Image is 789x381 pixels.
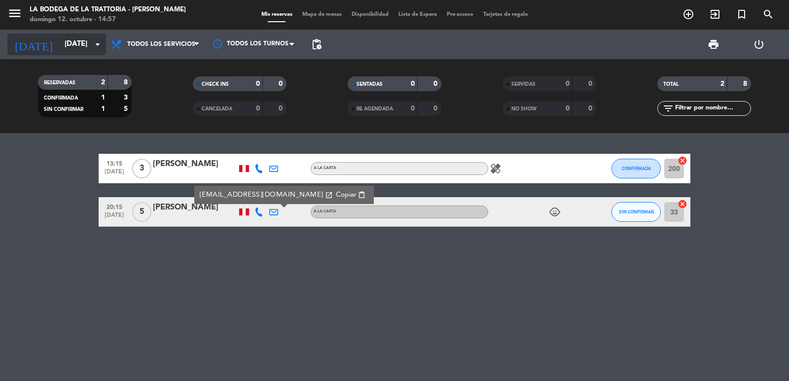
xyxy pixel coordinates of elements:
a: [EMAIL_ADDRESS][DOMAIN_NAME]open_in_new [200,189,333,201]
span: Mapa de mesas [297,12,347,17]
strong: 0 [433,80,439,87]
strong: 0 [256,105,260,112]
strong: 0 [588,80,594,87]
span: SIN CONFIRMAR [619,209,654,214]
span: Disponibilidad [347,12,394,17]
span: pending_actions [311,38,323,50]
strong: 0 [566,105,570,112]
i: power_settings_new [753,38,765,50]
span: print [708,38,719,50]
span: content_paste [358,191,365,199]
span: 20:15 [102,201,127,212]
span: Lista de Espera [394,12,442,17]
button: menu [7,6,22,24]
span: CONFIRMADA [622,166,651,171]
span: Pre-acceso [442,12,478,17]
strong: 8 [124,79,130,86]
button: CONFIRMADA [611,159,661,178]
strong: 8 [743,80,749,87]
i: search [762,8,774,20]
strong: 0 [411,105,415,112]
span: [DATE] [102,212,127,223]
input: Filtrar por nombre... [674,103,751,114]
span: RESERVADAS [44,80,75,85]
span: RE AGENDADA [357,106,393,111]
strong: 3 [124,94,130,101]
span: SERVIDAS [511,82,536,87]
i: turned_in_not [736,8,748,20]
div: domingo 12. octubre - 14:57 [30,15,186,25]
span: Copiar [336,190,357,200]
span: SIN CONFIRMAR [44,107,83,112]
i: open_in_new [325,191,333,199]
span: CANCELADA [202,106,232,111]
span: A la carta [314,209,336,213]
strong: 0 [433,105,439,112]
span: A la carta [314,166,336,170]
strong: 0 [566,80,570,87]
span: TOTAL [663,82,679,87]
strong: 1 [101,105,105,112]
i: [DATE] [7,34,60,55]
span: 3 [132,159,151,178]
span: CHECK INS [202,82,229,87]
span: Tarjetas de regalo [478,12,533,17]
button: SIN CONFIRMAR [611,202,661,222]
strong: 2 [101,79,105,86]
strong: 2 [720,80,724,87]
span: Todos los servicios [127,41,195,48]
button: Copiarcontent_paste [333,189,369,201]
span: 5 [132,202,151,222]
div: [PERSON_NAME] [153,201,237,214]
span: [DATE] [102,169,127,180]
i: child_care [549,206,561,218]
div: [PERSON_NAME] [153,158,237,171]
span: CONFIRMADA [44,96,78,101]
i: exit_to_app [709,8,721,20]
strong: 0 [279,80,285,87]
strong: 0 [588,105,594,112]
i: cancel [678,199,687,209]
div: La Bodega de la Trattoria - [PERSON_NAME] [30,5,186,15]
i: cancel [678,156,687,166]
strong: 0 [279,105,285,112]
i: arrow_drop_down [92,38,104,50]
span: SENTADAS [357,82,383,87]
strong: 0 [256,80,260,87]
span: Mis reservas [256,12,297,17]
i: filter_list [662,103,674,114]
i: menu [7,6,22,21]
i: healing [490,163,502,174]
span: 13:15 [102,157,127,169]
i: add_circle_outline [682,8,694,20]
strong: 1 [101,94,105,101]
strong: 0 [411,80,415,87]
strong: 5 [124,105,130,112]
span: NO SHOW [511,106,537,111]
div: LOG OUT [736,30,782,59]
